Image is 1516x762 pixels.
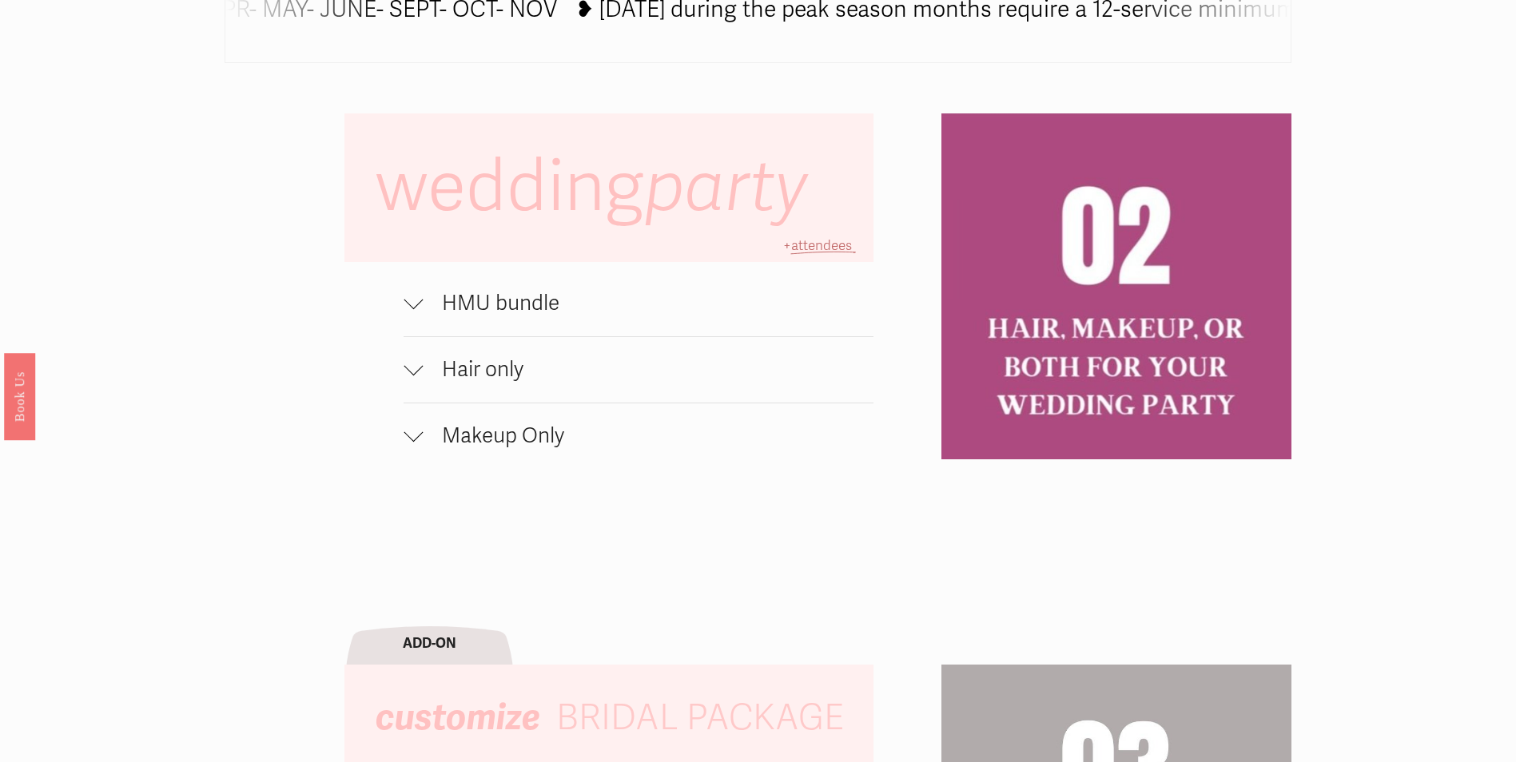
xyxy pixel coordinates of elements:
[4,353,35,440] a: Book Us
[376,696,540,740] em: customize
[791,237,852,254] span: attendees
[423,357,873,383] span: Hair only
[556,697,844,740] span: BRIDAL PACKAGE
[783,237,791,254] span: +
[376,144,824,231] span: wedding
[423,423,873,449] span: Makeup Only
[404,271,873,336] button: HMU bundle
[403,635,456,652] strong: ADD-ON
[423,291,873,316] span: HMU bundle
[644,144,808,231] em: party
[404,337,873,403] button: Hair only
[404,403,873,469] button: Makeup Only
